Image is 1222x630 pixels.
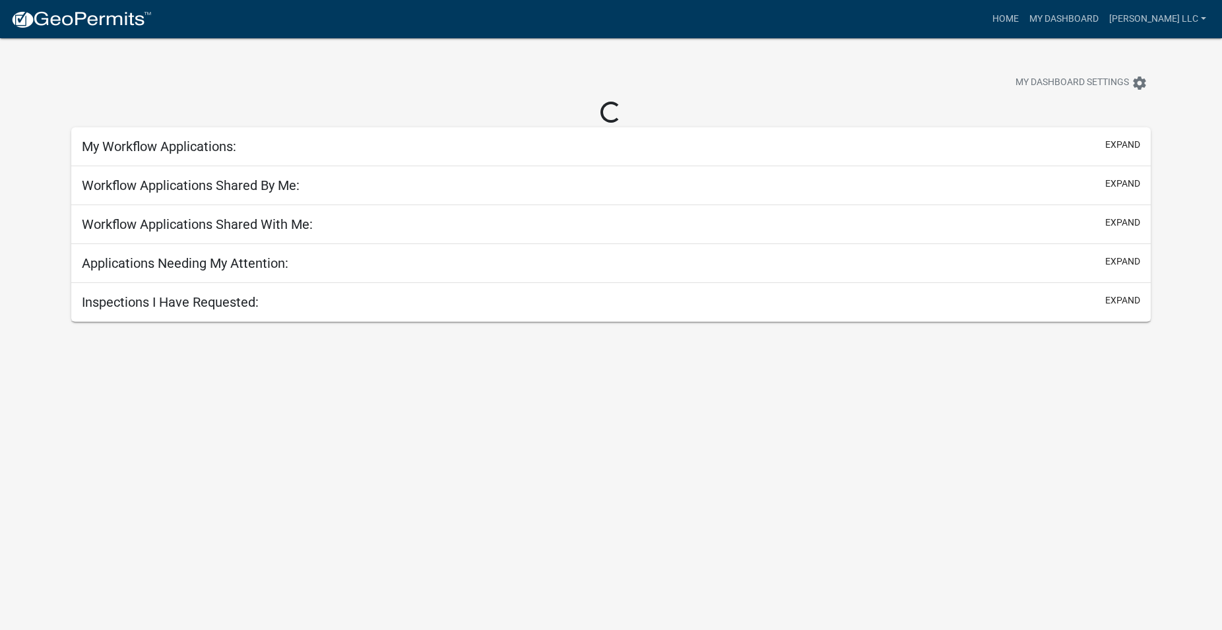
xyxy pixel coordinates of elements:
[1105,216,1140,230] button: expand
[82,294,259,310] h5: Inspections I Have Requested:
[82,216,313,232] h5: Workflow Applications Shared With Me:
[82,255,288,271] h5: Applications Needing My Attention:
[1105,177,1140,191] button: expand
[1104,7,1211,32] a: [PERSON_NAME] LLC
[987,7,1024,32] a: Home
[1024,7,1104,32] a: My Dashboard
[82,139,236,154] h5: My Workflow Applications:
[1105,255,1140,268] button: expand
[1132,75,1147,91] i: settings
[1105,294,1140,307] button: expand
[1005,70,1158,96] button: My Dashboard Settingssettings
[82,177,300,193] h5: Workflow Applications Shared By Me:
[1015,75,1129,91] span: My Dashboard Settings
[1105,138,1140,152] button: expand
